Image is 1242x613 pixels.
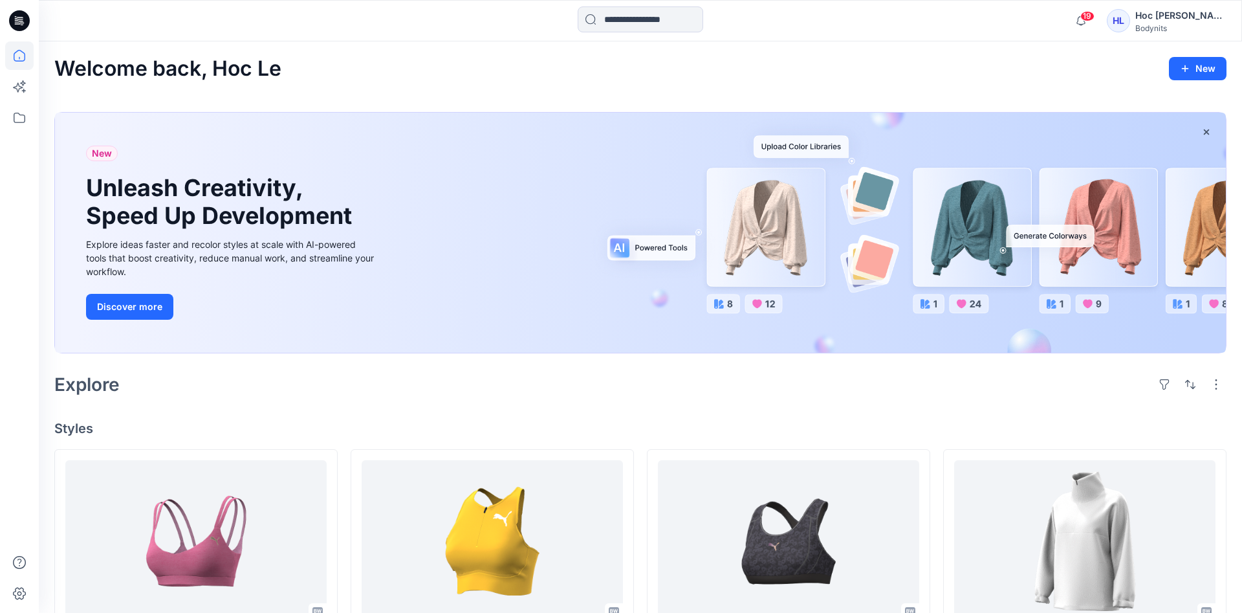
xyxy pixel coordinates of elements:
button: New [1169,57,1226,80]
h2: Explore [54,374,120,395]
button: Discover more [86,294,173,320]
h1: Unleash Creativity, Speed Up Development [86,174,358,230]
span: 19 [1080,11,1095,21]
div: Explore ideas faster and recolor styles at scale with AI-powered tools that boost creativity, red... [86,238,377,278]
div: HL [1107,9,1130,32]
h2: Welcome back, Hoc Le [54,57,281,81]
div: Bodynits [1135,23,1226,33]
h4: Styles [54,421,1226,436]
div: Hoc [PERSON_NAME] [1135,8,1226,23]
span: New [92,146,112,161]
a: Discover more [86,294,377,320]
